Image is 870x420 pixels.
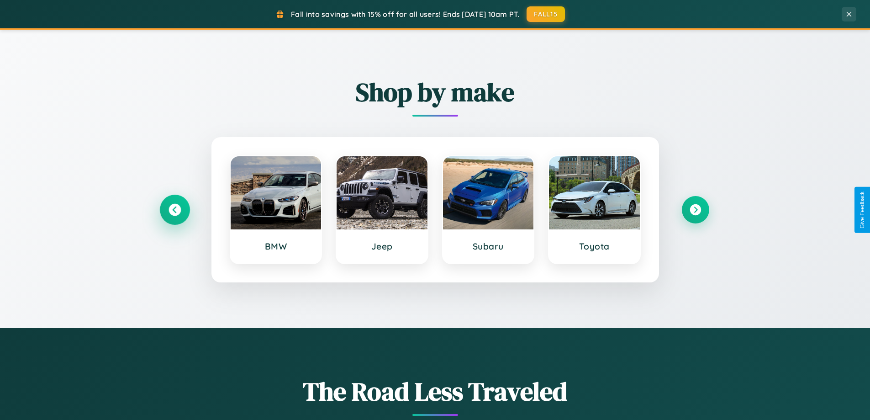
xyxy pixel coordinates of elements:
span: Fall into savings with 15% off for all users! Ends [DATE] 10am PT. [291,10,520,19]
h3: BMW [240,241,312,252]
h3: Toyota [558,241,631,252]
h3: Subaru [452,241,525,252]
h3: Jeep [346,241,418,252]
h1: The Road Less Traveled [161,374,709,409]
h2: Shop by make [161,74,709,110]
div: Give Feedback [859,191,865,229]
button: FALL15 [527,6,565,22]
